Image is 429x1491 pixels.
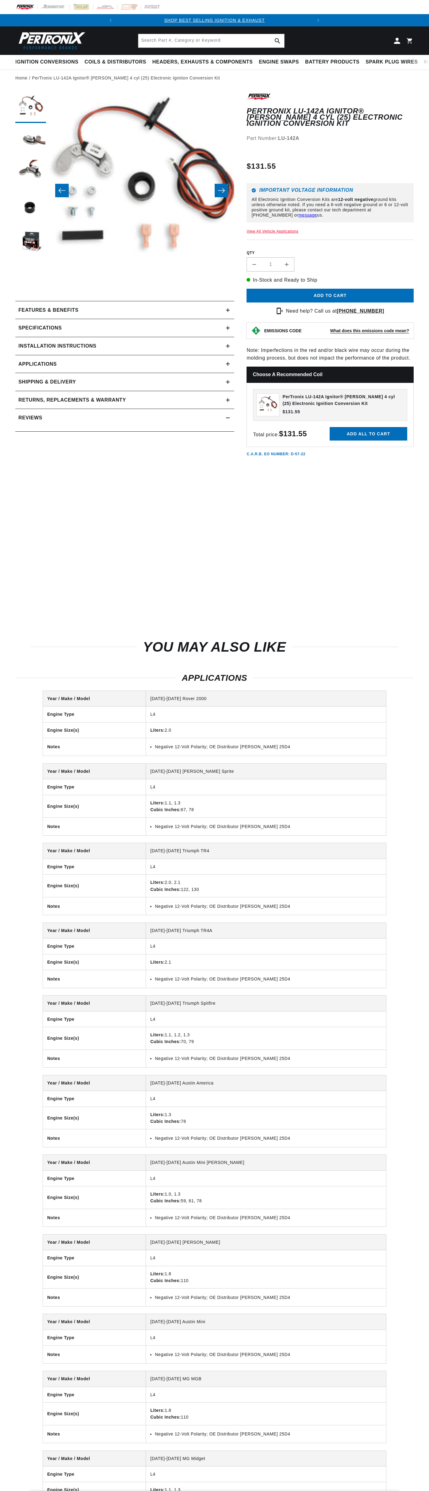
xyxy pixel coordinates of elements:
span: Headers, Exhausts & Components [152,59,253,65]
td: [DATE]-[DATE] Austin Mini [PERSON_NAME] [146,1155,386,1170]
th: Year / Make / Model [43,1314,146,1330]
button: Load image 5 in gallery view [15,227,46,258]
th: Year / Make / Model [43,1235,146,1250]
li: Negative 12-Volt Polarity; OE Distributor [PERSON_NAME] 25D4 [155,1214,382,1221]
td: 1.3 78 [146,1107,386,1129]
td: 2.0 [146,722,386,738]
p: Need help? Call us at [286,307,384,315]
summary: Shipping & Delivery [15,373,234,391]
strong: Cubic Inches: [150,807,181,812]
h1: PerTronix LU-142A Ignitor® [PERSON_NAME] 4 cyl (25) Electronic Ignition Conversion Kit [247,108,414,127]
img: Emissions code [251,326,261,336]
th: Engine Type [43,1170,146,1186]
strong: Liters: [150,1032,165,1037]
li: Negative 12-Volt Polarity; OE Distributor [PERSON_NAME] 25D4 [155,976,382,982]
td: L4 [146,707,386,722]
h2: Returns, Replacements & Warranty [18,396,126,404]
summary: Reviews [15,409,234,427]
th: Year / Make / Model [43,1155,146,1170]
th: Engine Size(s) [43,722,146,738]
strong: Liters: [150,1408,165,1413]
a: SHOP BEST SELLING IGNITION & EXHAUST [164,18,265,23]
h6: Important Voltage Information [251,188,409,193]
strong: LU-142A [278,136,299,141]
summary: Specifications [15,319,234,337]
td: L4 [146,1387,386,1402]
div: 1 of 2 [117,17,312,24]
td: [DATE]-[DATE] Austin Mini [146,1314,386,1330]
th: Year / Make / Model [43,764,146,779]
button: Add all to cart [330,427,407,441]
span: Coils & Distributors [85,59,146,65]
td: L4 [146,1466,386,1482]
input: Search Part #, Category or Keyword [138,34,284,48]
td: 1.8 110 [146,1266,386,1289]
th: Engine Type [43,1250,146,1266]
th: Notes [43,1129,146,1147]
th: Engine Type [43,779,146,795]
td: L4 [146,1170,386,1186]
strong: Cubic Inches: [150,1039,181,1044]
td: [DATE]-[DATE] [PERSON_NAME] Sprite [146,764,386,779]
h2: Specifications [18,324,62,332]
summary: Coils & Distributors [82,55,149,69]
span: Engine Swaps [259,59,299,65]
summary: Battery Products [302,55,362,69]
span: Applications [18,360,57,368]
button: Load image 1 in gallery view [15,92,46,123]
p: All Electronic Ignition Conversion Kits are ground kits unless otherwise noted. If you need a 6-v... [251,197,409,218]
td: L4 [146,779,386,795]
strong: Liters: [150,800,165,805]
button: EMISSIONS CODEWhat does this emissions code mean? [264,328,409,333]
th: Engine Type [43,859,146,874]
li: Negative 12-Volt Polarity; OE Distributor [PERSON_NAME] 25D4 [155,1351,382,1358]
li: Negative 12-Volt Polarity; OE Distributor [PERSON_NAME] 25D4 [155,903,382,910]
button: Add to cart [247,289,414,302]
strong: Cubic Inches: [150,887,181,892]
th: Engine Type [43,1466,146,1482]
strong: 12-volt negative [338,197,373,202]
button: Load image 2 in gallery view [15,126,46,157]
button: Load image 3 in gallery view [15,160,46,191]
td: 2.0, 2.1 122, 130 [146,875,386,897]
span: Total price: [253,432,307,437]
th: Engine Type [43,1091,146,1107]
h2: You may also like [31,641,398,653]
li: Negative 12-Volt Polarity; OE Distributor [PERSON_NAME] 25D4 [155,823,382,830]
span: $131.55 [282,409,300,415]
td: L4 [146,1330,386,1345]
a: Home [15,75,28,81]
td: 1.1, 1.3 67, 78 [146,795,386,818]
td: L4 [146,938,386,954]
summary: Returns, Replacements & Warranty [15,391,234,409]
th: Engine Size(s) [43,1402,146,1425]
button: Search Part #, Category or Keyword [271,34,284,48]
th: Notes [43,1346,146,1363]
summary: Engine Swaps [256,55,302,69]
td: 1.8 110 [146,1402,386,1425]
th: Year / Make / Model [43,996,146,1011]
strong: Liters: [150,1112,165,1117]
strong: Cubic Inches: [150,1415,181,1420]
nav: breadcrumbs [15,75,414,81]
th: Engine Size(s) [43,1186,146,1209]
th: Notes [43,1209,146,1227]
td: 2.1 [146,954,386,970]
span: Spark Plug Wires [366,59,418,65]
th: Year / Make / Model [43,1451,146,1466]
media-gallery: Gallery Viewer [15,92,234,289]
a: message [298,213,317,218]
td: L4 [146,1250,386,1266]
strong: What does this emissions code mean? [330,328,409,333]
summary: Ignition Conversions [15,55,82,69]
th: Notes [43,1289,146,1306]
th: Year / Make / Model [43,1075,146,1091]
strong: Liters: [150,728,165,733]
th: Engine Type [43,1011,146,1027]
td: L4 [146,859,386,874]
span: $131.55 [247,161,276,172]
td: [DATE]-[DATE] [PERSON_NAME] [146,1235,386,1250]
div: Announcement [117,17,312,24]
div: Part Number: [247,134,414,142]
h2: Shipping & Delivery [18,378,76,386]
